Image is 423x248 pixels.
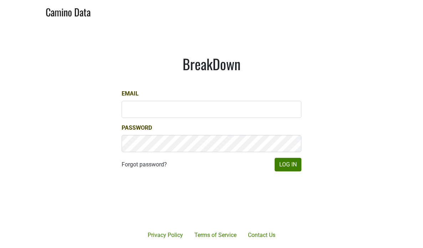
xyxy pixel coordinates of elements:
label: Password [122,124,152,132]
a: Camino Data [46,3,91,20]
a: Forgot password? [122,160,167,169]
a: Contact Us [242,228,281,242]
a: Terms of Service [189,228,242,242]
label: Email [122,89,139,98]
button: Log In [275,158,301,171]
h1: BreakDown [122,56,301,73]
a: Privacy Policy [142,228,189,242]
